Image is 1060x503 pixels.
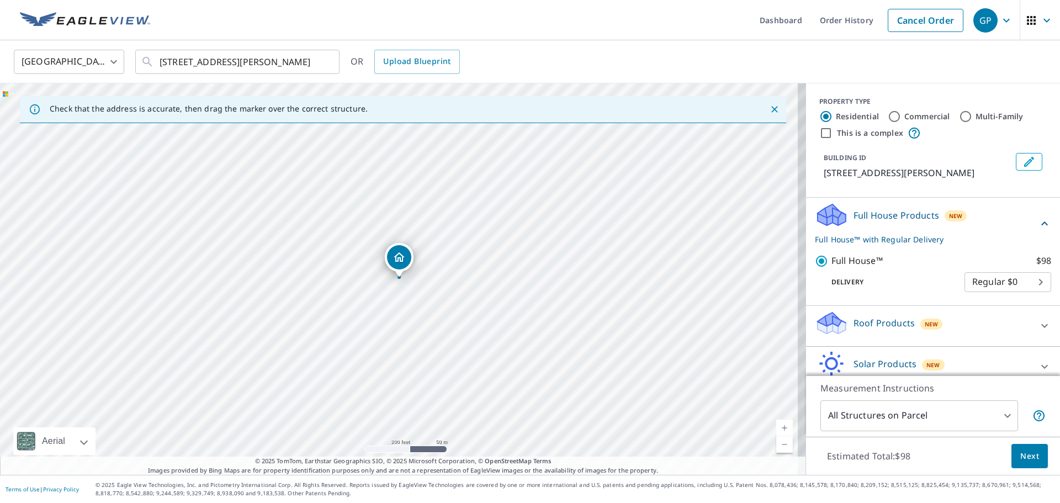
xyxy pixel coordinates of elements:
p: [STREET_ADDRESS][PERSON_NAME] [824,166,1011,179]
span: New [925,320,939,329]
div: Solar ProductsNew [815,351,1051,383]
div: Regular $0 [964,267,1051,298]
span: Upload Blueprint [383,55,451,68]
p: $98 [1036,254,1051,268]
span: Your report will include each building or structure inside the parcel boundary. In some cases, du... [1032,409,1046,422]
a: Upload Blueprint [374,50,459,74]
div: Aerial [13,427,96,455]
a: Cancel Order [888,9,963,32]
div: PROPERTY TYPE [819,97,1047,107]
span: © 2025 TomTom, Earthstar Geographics SIO, © 2025 Microsoft Corporation, © [255,457,552,466]
p: | [6,486,79,493]
p: © 2025 Eagle View Technologies, Inc. and Pictometry International Corp. All Rights Reserved. Repo... [96,481,1054,497]
p: Full House Products [854,209,939,222]
label: This is a complex [837,128,903,139]
div: Roof ProductsNew [815,310,1051,342]
span: New [926,361,940,369]
div: Full House ProductsNewFull House™ with Regular Delivery [815,202,1051,245]
p: Solar Products [854,357,916,370]
p: Estimated Total: $98 [818,444,919,468]
a: OpenStreetMap [485,457,531,465]
p: Check that the address is accurate, then drag the marker over the correct structure. [50,104,368,114]
div: [GEOGRAPHIC_DATA] [14,46,124,77]
span: Next [1020,449,1039,463]
img: EV Logo [20,12,150,29]
p: BUILDING ID [824,153,866,162]
input: Search by address or latitude-longitude [160,46,317,77]
span: New [949,211,963,220]
p: Full House™ with Regular Delivery [815,234,1038,245]
div: Dropped pin, building 1, Residential property, 5332 GROVE HILL RD SW CALGARY AB T3E4G8 [385,243,414,277]
a: Current Level 17, Zoom In [776,420,793,436]
label: Residential [836,111,879,122]
div: All Structures on Parcel [820,400,1018,431]
a: Terms [533,457,552,465]
p: Roof Products [854,316,915,330]
a: Terms of Use [6,485,40,493]
button: Next [1011,444,1048,469]
div: GP [973,8,998,33]
label: Commercial [904,111,950,122]
label: Multi-Family [976,111,1024,122]
p: Full House™ [831,254,883,268]
a: Current Level 17, Zoom Out [776,436,793,453]
p: Measurement Instructions [820,382,1046,395]
div: Aerial [39,427,68,455]
button: Edit building 1 [1016,153,1042,171]
p: Delivery [815,277,964,287]
button: Close [767,102,782,117]
div: OR [351,50,460,74]
a: Privacy Policy [43,485,79,493]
